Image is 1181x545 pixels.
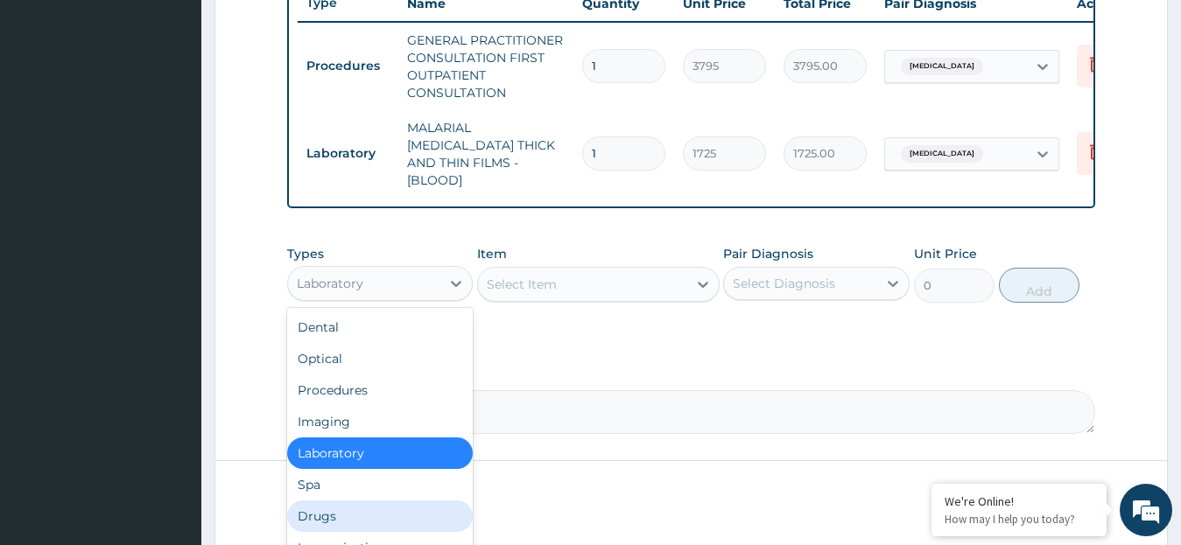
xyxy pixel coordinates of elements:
[398,23,573,110] td: GENERAL PRACTITIONER CONSULTATION FIRST OUTPATIENT CONSULTATION
[9,361,334,423] textarea: Type your message and hit 'Enter'
[398,110,573,198] td: MALARIAL [MEDICAL_DATA] THICK AND THIN FILMS - [BLOOD]
[733,275,835,292] div: Select Diagnosis
[32,87,71,131] img: d_794563401_company_1708531726252_794563401
[298,50,398,82] td: Procedures
[287,469,474,500] div: Spa
[901,58,983,75] span: [MEDICAL_DATA]
[477,245,507,262] label: Item
[287,366,1096,381] label: Comment
[287,437,474,469] div: Laboratory
[723,245,813,262] label: Pair Diagnosis
[287,406,474,437] div: Imaging
[287,374,474,406] div: Procedures
[287,247,324,262] label: Types
[999,268,1079,303] button: Add
[487,276,557,293] div: Select Item
[298,137,398,170] td: Laboratory
[287,500,474,532] div: Drugs
[287,343,474,374] div: Optical
[297,275,363,292] div: Laboratory
[287,9,329,51] div: Minimize live chat window
[91,98,294,121] div: Chat with us now
[945,512,1093,527] p: How may I help you today?
[945,493,1093,509] div: We're Online!
[901,145,983,163] span: [MEDICAL_DATA]
[287,311,474,343] div: Dental
[102,162,242,339] span: We're online!
[914,245,977,262] label: Unit Price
